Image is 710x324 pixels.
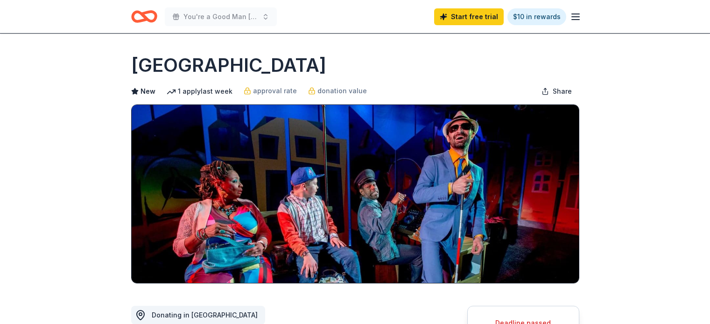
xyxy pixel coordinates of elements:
a: approval rate [244,85,297,97]
span: donation value [317,85,367,97]
a: Start free trial [434,8,504,25]
span: You're a Good Man [PERSON_NAME]-Silent Auction [183,11,258,22]
div: 1 apply last week [167,86,232,97]
span: approval rate [253,85,297,97]
button: You're a Good Man [PERSON_NAME]-Silent Auction [165,7,277,26]
span: Donating in [GEOGRAPHIC_DATA] [152,311,258,319]
h1: [GEOGRAPHIC_DATA] [131,52,326,78]
img: Image for Chicago Children's Theatre [132,105,579,283]
span: Share [553,86,572,97]
a: Home [131,6,157,28]
button: Share [534,82,579,101]
a: donation value [308,85,367,97]
a: $10 in rewards [507,8,566,25]
span: New [141,86,155,97]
